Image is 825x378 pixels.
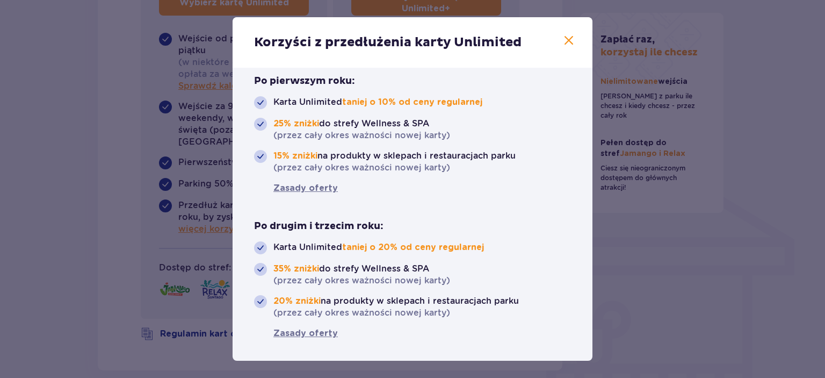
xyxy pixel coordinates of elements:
[273,152,317,160] strong: 15% zniżki
[273,162,450,173] span: (przez cały okres ważności nowej karty)
[273,182,338,194] a: Zasady oferty
[273,265,319,273] strong: 35% zniżki
[273,296,519,318] span: na produkty w sklepach i restauracjach parku
[273,242,484,252] span: Karta Unlimited
[254,150,267,163] img: roundedCheckViolet.08aa6296ab76d5429d45520157310d6a.svg
[273,130,450,140] span: (przez cały okres ważności nowej karty)
[254,96,267,109] img: roundedCheckViolet.08aa6296ab76d5429d45520157310d6a.svg
[273,97,482,107] span: Karta Unlimited
[254,34,522,51] p: Korzyści z przedłużenia karty Unlimited
[273,151,516,173] span: na produkty w sklepach i restauracjach parku
[254,263,267,276] img: roundedCheckViolet.08aa6296ab76d5429d45520157310d6a.svg
[254,118,267,131] img: roundedCheckViolet.08aa6296ab76d5429d45520157310d6a.svg
[273,118,450,140] span: do strefy Wellness & SPA
[273,297,321,305] strong: 20% zniżki
[254,220,383,233] p: Po drugim i trzecim roku:
[273,119,319,128] strong: 25% zniżki
[254,295,267,308] img: roundedCheckViolet.08aa6296ab76d5429d45520157310d6a.svg
[342,98,482,106] strong: taniej o 10% od ceny regularnej
[273,275,450,286] span: (przez cały okres ważności nowej karty)
[342,243,484,252] strong: taniej o 20% od ceny regularnej
[254,75,355,88] p: Po pierwszym roku:
[273,263,450,286] span: do strefy Wellness & SPA
[273,308,450,318] span: (przez cały okres ważności nowej karty)
[254,241,267,254] img: roundedCheckViolet.08aa6296ab76d5429d45520157310d6a.svg
[273,327,338,339] a: Zasady oferty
